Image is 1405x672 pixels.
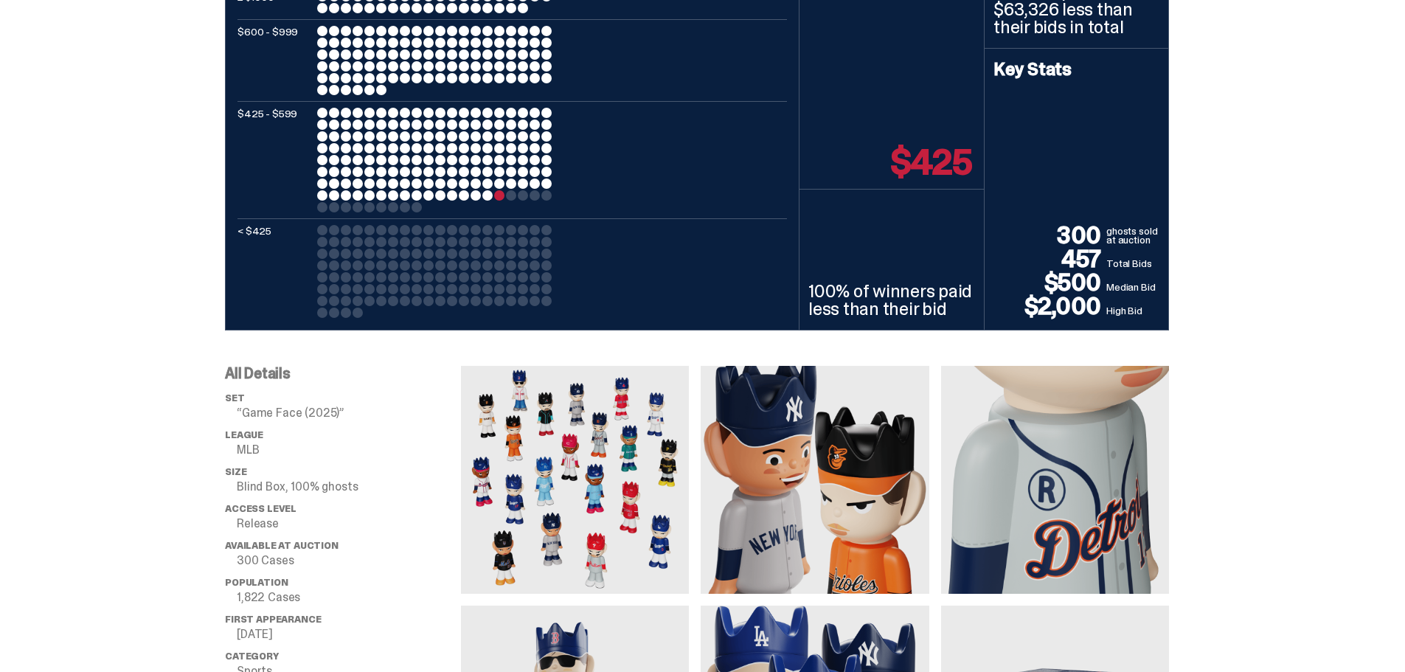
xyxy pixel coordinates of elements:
[225,613,321,626] span: First Appearance
[237,26,311,95] p: $600 - $999
[1106,226,1159,247] p: ghosts sold at auction
[237,555,461,567] p: 300 Cases
[237,225,311,318] p: < $425
[225,650,279,662] span: Category
[891,145,972,180] p: $425
[461,366,689,594] img: media gallery image
[993,294,1106,318] p: $2,000
[225,366,461,381] p: All Details
[237,628,461,640] p: [DATE]
[237,481,461,493] p: Blind Box, 100% ghosts
[237,407,461,419] p: “Game Face (2025)”
[993,271,1106,294] p: $500
[225,502,296,515] span: Access Level
[237,444,461,456] p: MLB
[993,247,1106,271] p: 457
[237,108,311,212] p: $425 - $599
[701,366,929,594] img: media gallery image
[941,366,1169,594] img: media gallery image
[993,60,1159,78] h4: Key Stats
[1106,256,1159,271] p: Total Bids
[237,518,461,530] p: Release
[225,539,339,552] span: Available at Auction
[1106,303,1159,318] p: High Bid
[808,283,975,318] p: 100% of winners paid less than their bid
[225,465,246,478] span: Size
[993,224,1106,247] p: 300
[225,576,288,589] span: Population
[1106,280,1159,294] p: Median Bid
[225,429,263,441] span: League
[237,592,461,603] p: 1,822 Cases
[225,392,245,404] span: set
